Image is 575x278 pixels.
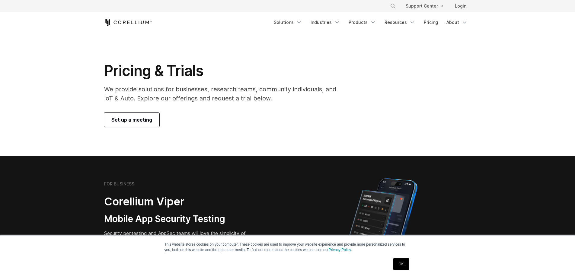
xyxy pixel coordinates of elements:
a: Set up a meeting [104,113,159,127]
h3: Mobile App Security Testing [104,213,259,225]
div: Navigation Menu [383,1,471,11]
a: Solutions [270,17,306,28]
p: This website stores cookies on your computer. These cookies are used to improve your website expe... [165,242,411,253]
h2: Corellium Viper [104,195,259,208]
a: Privacy Policy. [329,248,352,252]
a: Resources [381,17,419,28]
button: Search [388,1,398,11]
a: Corellium Home [104,19,152,26]
a: Pricing [420,17,442,28]
h1: Pricing & Trials [104,62,345,80]
a: Products [345,17,380,28]
a: OK [393,258,409,270]
p: Security pentesting and AppSec teams will love the simplicity of automated report generation comb... [104,230,259,251]
p: We provide solutions for businesses, research teams, community individuals, and IoT & Auto. Explo... [104,85,345,103]
span: Set up a meeting [111,116,152,123]
a: Login [450,1,471,11]
h6: FOR BUSINESS [104,181,134,187]
a: Support Center [401,1,448,11]
a: About [443,17,471,28]
div: Navigation Menu [270,17,471,28]
a: Industries [307,17,344,28]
